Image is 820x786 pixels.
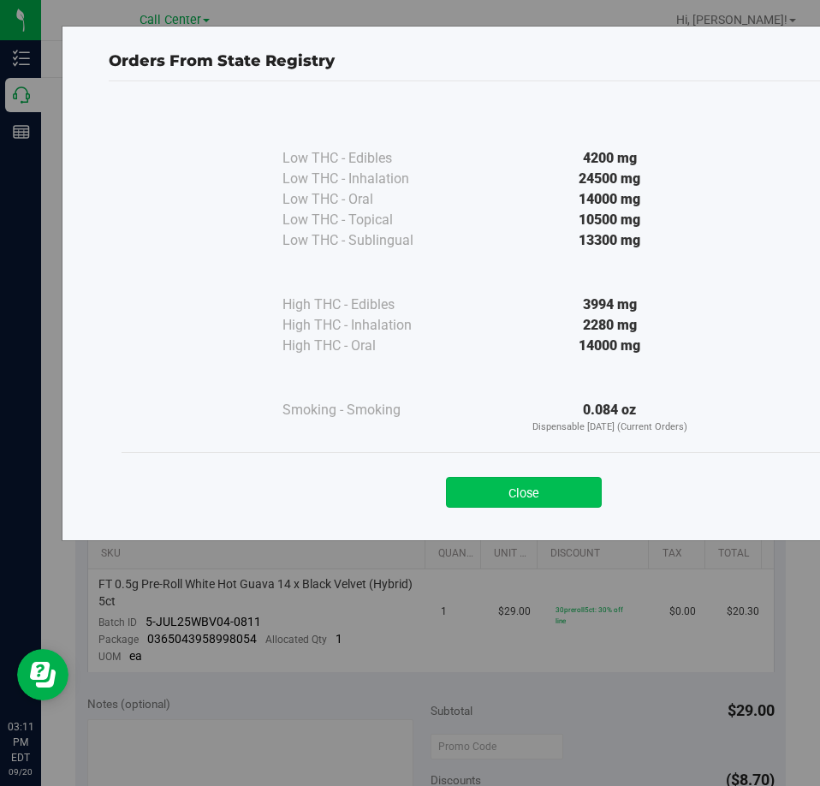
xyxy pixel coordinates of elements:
div: Low THC - Edibles [282,148,454,169]
span: Orders From State Registry [109,51,335,70]
div: Low THC - Topical [282,210,454,230]
p: Dispensable [DATE] (Current Orders) [454,420,765,435]
div: 3994 mg [454,295,765,315]
div: 14000 mg [454,189,765,210]
div: High THC - Edibles [282,295,454,315]
button: Close [446,477,602,508]
div: 0.084 oz [454,400,765,435]
div: Low THC - Sublingual [282,230,454,251]
div: Low THC - Oral [282,189,454,210]
div: 14000 mg [454,336,765,356]
div: 2280 mg [454,315,765,336]
div: High THC - Inhalation [282,315,454,336]
div: 10500 mg [454,210,765,230]
div: 24500 mg [454,169,765,189]
div: 4200 mg [454,148,765,169]
div: Smoking - Smoking [282,400,454,420]
div: Low THC - Inhalation [282,169,454,189]
div: High THC - Oral [282,336,454,356]
div: 13300 mg [454,230,765,251]
iframe: Resource center [17,649,68,700]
